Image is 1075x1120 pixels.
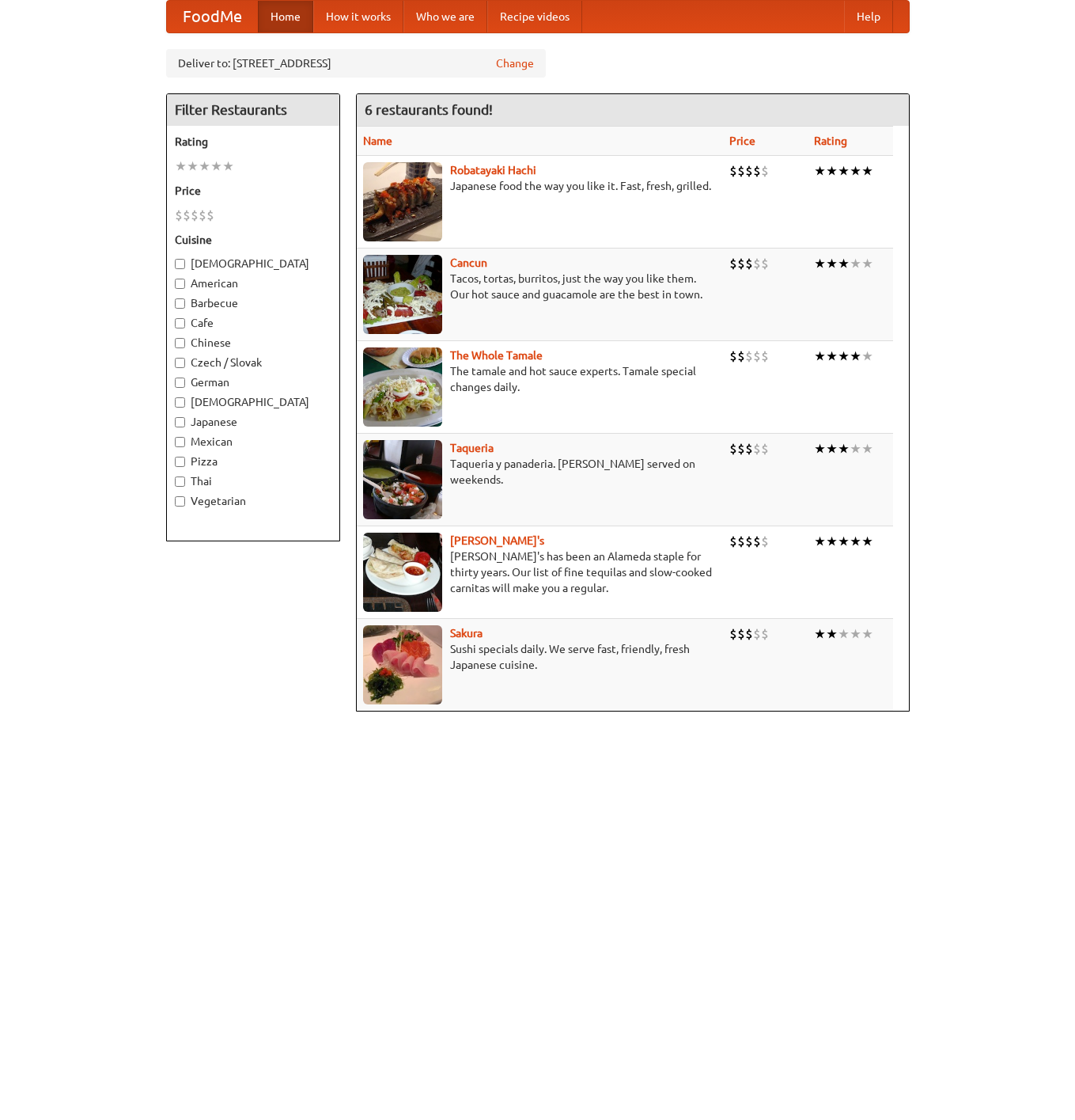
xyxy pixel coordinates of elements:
[363,456,717,488] p: Taqueria y panaderia. [PERSON_NAME] served on weekends.
[814,440,826,457] li: ★
[729,255,737,272] li: $
[753,533,761,550] li: $
[745,625,753,643] li: $
[814,162,826,180] li: ★
[826,255,838,272] li: ★
[761,440,769,457] li: $
[365,102,493,117] ng-pluralize: 6 restaurants found!
[191,207,199,224] li: $
[167,94,339,126] h4: Filter Restaurants
[183,207,191,224] li: $
[206,207,214,224] li: $
[737,440,745,457] li: $
[729,533,737,550] li: $
[450,256,487,269] b: Cancun
[753,347,761,365] li: $
[175,335,331,351] label: Chinese
[175,417,185,427] input: Japanese
[861,625,873,643] li: ★
[175,318,185,328] input: Cafe
[363,162,442,241] img: robatayaki.jpg
[258,1,313,32] a: Home
[450,534,544,547] a: [PERSON_NAME]'s
[838,347,850,365] li: ★
[175,457,185,467] input: Pizza
[166,49,546,78] div: Deliver to: [STREET_ADDRESS]
[850,440,861,457] li: ★
[363,178,717,194] p: Japanese food the way you like it. Fast, fresh, grilled.
[761,625,769,643] li: $
[850,162,861,180] li: ★
[175,183,331,199] h5: Price
[175,355,331,370] label: Czech / Slovak
[175,315,331,331] label: Cafe
[175,358,185,368] input: Czech / Slovak
[175,279,185,289] input: American
[729,347,737,365] li: $
[175,476,185,487] input: Thai
[199,207,206,224] li: $
[850,255,861,272] li: ★
[210,158,222,175] li: ★
[363,347,442,427] img: wholetamale.jpg
[175,295,331,311] label: Barbecue
[363,271,717,302] p: Tacos, tortas, burritos, just the way you like them. Our hot sauce and guacamole are the best in ...
[175,493,331,509] label: Vegetarian
[175,275,331,291] label: American
[729,162,737,180] li: $
[761,162,769,180] li: $
[175,394,331,410] label: [DEMOGRAPHIC_DATA]
[175,496,185,507] input: Vegetarian
[753,255,761,272] li: $
[737,347,745,365] li: $
[450,164,536,177] a: Robatayaki Hachi
[496,55,534,71] a: Change
[737,533,745,550] li: $
[826,625,838,643] li: ★
[175,437,185,447] input: Mexican
[363,363,717,395] p: The tamale and hot sauce experts. Tamale special changes daily.
[861,162,873,180] li: ★
[814,533,826,550] li: ★
[861,533,873,550] li: ★
[450,349,543,362] a: The Whole Tamale
[729,135,755,147] a: Price
[363,549,717,596] p: [PERSON_NAME]'s has been an Alameda staple for thirty years. Our list of fine tequilas and slow-c...
[175,338,185,348] input: Chinese
[363,533,442,612] img: pedros.jpg
[363,255,442,334] img: cancun.jpg
[167,1,258,32] a: FoodMe
[850,533,861,550] li: ★
[745,440,753,457] li: $
[838,255,850,272] li: ★
[753,440,761,457] li: $
[861,440,873,457] li: ★
[753,625,761,643] li: $
[761,255,769,272] li: $
[737,625,745,643] li: $
[745,255,753,272] li: $
[450,442,494,454] a: Taqueria
[175,259,185,269] input: [DEMOGRAPHIC_DATA]
[175,374,331,390] label: German
[861,255,873,272] li: ★
[363,641,717,673] p: Sushi specials daily. We serve fast, friendly, fresh Japanese cuisine.
[850,625,861,643] li: ★
[826,162,838,180] li: ★
[761,533,769,550] li: $
[753,162,761,180] li: $
[838,162,850,180] li: ★
[175,397,185,408] input: [DEMOGRAPHIC_DATA]
[826,533,838,550] li: ★
[175,158,187,175] li: ★
[745,162,753,180] li: $
[487,1,582,32] a: Recipe videos
[745,347,753,365] li: $
[729,440,737,457] li: $
[814,135,847,147] a: Rating
[199,158,210,175] li: ★
[745,533,753,550] li: $
[175,434,331,450] label: Mexican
